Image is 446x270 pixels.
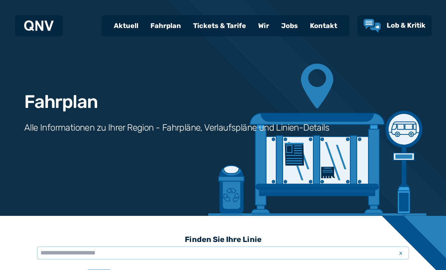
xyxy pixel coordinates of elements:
a: Jobs [275,16,304,36]
img: QNV Logo [24,20,54,31]
a: Fahrplan [144,16,187,36]
span: Lob & Kritik [387,21,426,30]
a: QNV Logo [24,18,54,33]
h3: Alle Informationen zu Ihrer Region - Fahrpläne, Verlaufspläne und Linien-Details [24,122,329,134]
a: Aktuell [108,16,144,36]
a: Kontakt [304,16,343,36]
span: x [395,248,406,258]
a: Wir [252,16,275,36]
h1: Fahrplan [24,93,98,111]
a: Tickets & Tarife [187,16,252,36]
h3: Finden Sie Ihre Linie [37,231,409,248]
a: Lob & Kritik [364,19,426,33]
